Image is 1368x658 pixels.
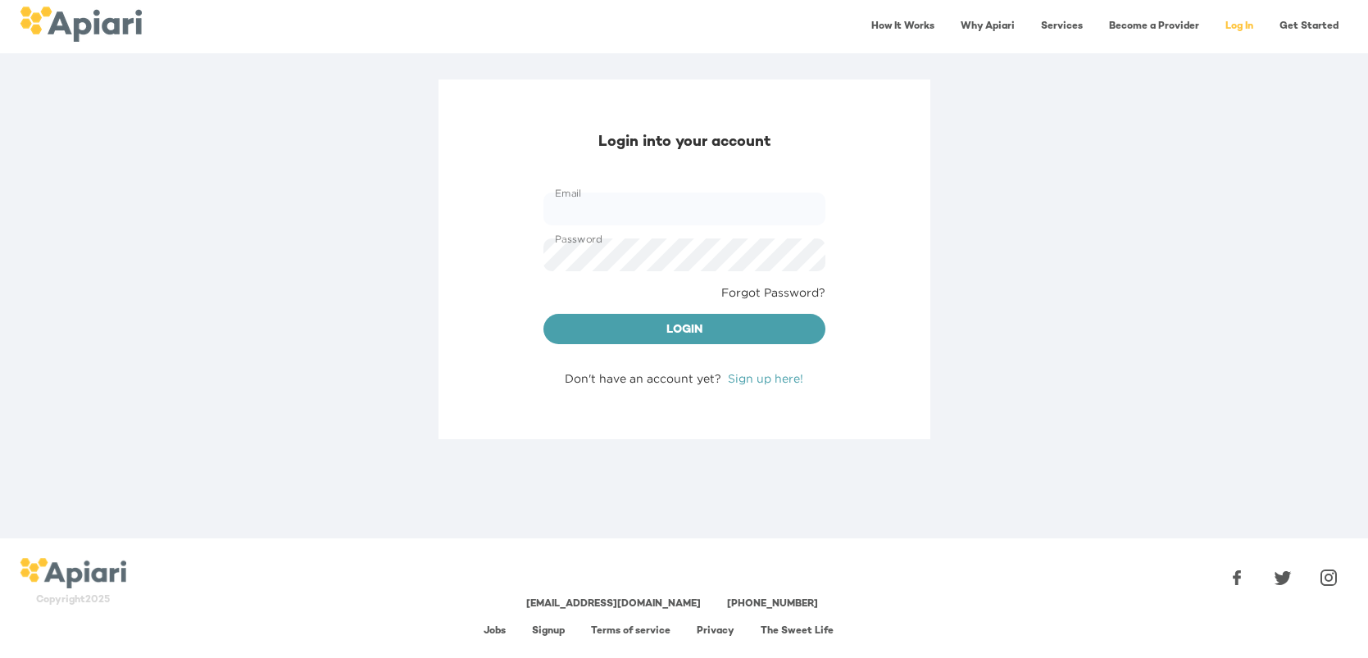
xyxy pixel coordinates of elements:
div: Login into your account [543,132,825,153]
span: Login [557,320,812,341]
a: Jobs [484,626,506,637]
img: logo [20,558,126,589]
a: Privacy [697,626,734,637]
a: How It Works [861,10,944,43]
a: Terms of service [591,626,670,637]
a: Services [1031,10,1093,43]
button: Login [543,314,825,345]
a: Log In [1216,10,1263,43]
a: Signup [532,626,565,637]
a: Why Apiari [951,10,1025,43]
img: logo [20,7,142,42]
div: Don't have an account yet? [543,370,825,387]
div: Copyright 2025 [20,593,126,607]
a: The Sweet Life [761,626,834,637]
a: Sign up here! [728,372,803,384]
a: Become a Provider [1099,10,1209,43]
div: [PHONE_NUMBER] [727,597,818,611]
a: [EMAIL_ADDRESS][DOMAIN_NAME] [526,599,701,610]
a: Get Started [1270,10,1348,43]
a: Forgot Password? [721,284,825,301]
